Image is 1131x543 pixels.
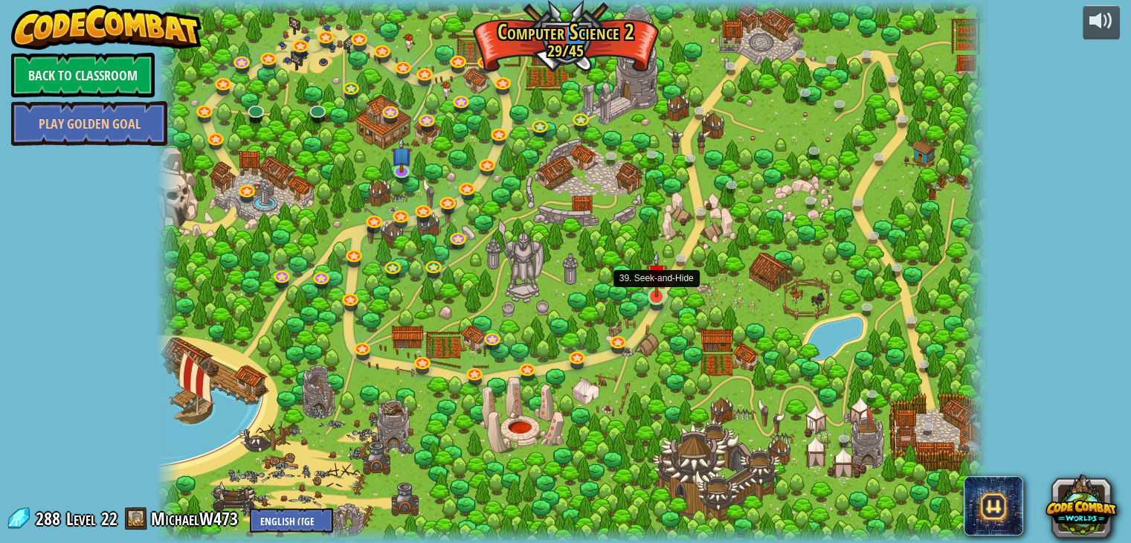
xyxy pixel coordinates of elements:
[151,507,242,530] a: MichaelW473
[101,507,117,530] span: 22
[11,5,202,50] img: CodeCombat - Learn how to code by playing a game
[11,101,167,146] a: Play Golden Goal
[11,53,155,97] a: Back to Classroom
[392,138,413,173] img: level-banner-unstarted-subscriber.png
[646,251,667,298] img: level-banner-unstarted.png
[36,507,65,530] span: 288
[1083,5,1120,40] button: Adjust volume
[66,507,96,531] span: Level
